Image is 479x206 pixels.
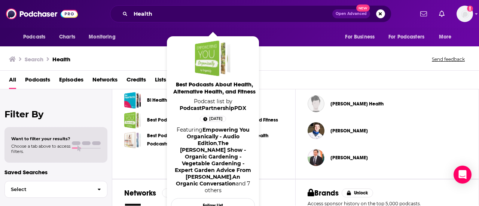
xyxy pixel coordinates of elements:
a: Podcasts [25,74,50,89]
a: All [9,74,16,89]
input: Search podcasts, credits, & more... [131,8,332,20]
span: Monitoring [89,32,115,42]
span: Logged in as SimonElement [457,6,473,22]
h3: Health [52,56,70,63]
img: Podchaser - Follow, Share and Rate Podcasts [6,7,78,21]
a: Best Podcasts About Health, Alternative Health, and Fitness [195,40,231,76]
a: Charts [54,30,80,44]
svg: Add a profile image [467,6,473,12]
span: New [356,4,370,12]
button: open menu [384,30,435,44]
a: Show notifications dropdown [417,7,430,20]
a: Nov 15th, 2021 [200,116,226,122]
a: Networks [92,74,118,89]
span: , [231,173,232,180]
img: Johnny Health [308,95,324,112]
a: Show notifications dropdown [436,7,448,20]
img: Bob DiBenedetto [308,149,324,166]
div: Open Intercom Messenger [454,166,472,184]
a: Lists [155,74,166,89]
button: open menu [83,30,125,44]
h2: Filter By [4,109,107,120]
span: Podcast list by [171,98,255,111]
a: Johnny Health [330,101,384,107]
a: PodcastPartnershipPDX [180,105,246,111]
a: Best Podcasts About Health, Fitness and Mental Health Podcasts [124,132,141,148]
a: An Organic Conversation [176,173,240,187]
a: Best Podcasts About Health, Alternative Health, and Fitness [124,112,141,129]
span: , [217,140,218,147]
span: Choose a tab above to access filters. [11,144,70,154]
h2: Brands [308,188,339,198]
button: open menu [18,30,55,44]
a: Nick Morris [330,128,368,134]
button: Bob DiBenedettoBob DiBenedetto [308,146,467,170]
button: Open AdvancedNew [332,9,370,18]
a: Bi Health - Mental Health [147,96,201,104]
span: Podcasts [23,32,45,42]
a: Credits [126,74,146,89]
span: For Podcasters [388,32,424,42]
button: Show profile menu [457,6,473,22]
div: Featuring and 7 others [174,126,252,194]
a: Best Podcasts About Health, Fitness and Mental Health Podcasts [147,132,283,148]
span: Best Podcasts About Health, Alternative Health, and Fitness [173,81,256,95]
span: [PERSON_NAME] [330,128,368,134]
img: User Profile [457,6,473,22]
button: open menu [434,30,461,44]
h2: Networks [124,188,156,198]
button: open menu [340,30,384,44]
a: Bob DiBenedetto [330,155,368,161]
a: Best Podcasts About Health, Alternative Health, and Fitness [147,116,278,124]
button: Johnny HealthJohnny Health [308,92,467,116]
p: Saved Searches [4,169,107,176]
button: Select [4,181,107,198]
a: Best Podcasts About Health, Alternative Health, and Fitness [173,81,256,98]
span: Select [5,187,91,192]
span: [PERSON_NAME] Health [330,101,384,107]
a: NetworksView All [124,188,189,198]
a: Bi Health - Mental Health [124,92,141,109]
h3: Search [25,56,43,63]
span: For Business [345,32,375,42]
span: [PERSON_NAME] [330,155,368,161]
span: Want to filter your results? [11,136,70,141]
button: Nick MorrisNick Morris [308,119,467,143]
button: Unlock [342,188,373,197]
img: Nick Morris [308,122,324,139]
span: [DATE] [209,115,223,123]
a: The joe gardener Show - Organic Gardening - Vegetable Gardening - Expert Garden Advice From Joe L... [175,140,251,180]
a: Empowering You Organically - Audio Edition [187,126,250,147]
a: Episodes [59,74,83,89]
button: View All [162,188,189,197]
button: Send feedback [430,56,467,62]
span: More [439,32,452,42]
span: Charts [59,32,75,42]
span: Open Advanced [336,12,367,16]
div: Search podcasts, credits, & more... [110,5,391,22]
